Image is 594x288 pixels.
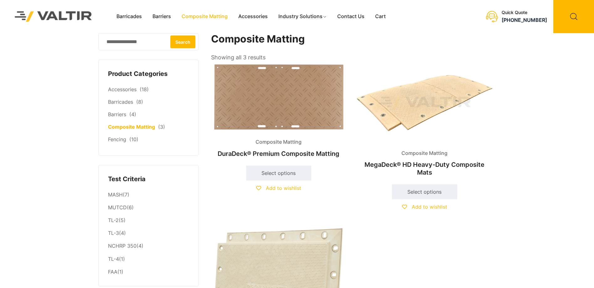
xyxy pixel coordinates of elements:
a: NCHRP 350 [108,243,137,249]
li: (4) [108,240,189,253]
a: [PHONE_NUMBER] [502,17,547,23]
a: Accessories [233,12,273,21]
h2: DuraDeck® Premium Composite Matting [211,147,346,161]
span: Composite Matting [397,149,452,158]
a: Industry Solutions [273,12,332,21]
a: FAA [108,269,117,275]
li: (1) [108,253,189,266]
li: (6) [108,201,189,214]
a: Add to wishlist [402,204,447,210]
li: (1) [108,266,189,277]
span: Add to wishlist [412,204,447,210]
a: Cart [370,12,391,21]
div: Quick Quote [502,10,547,15]
button: Search [170,35,195,48]
h4: Test Criteria [108,175,189,184]
a: Add to wishlist [256,185,301,191]
a: Composite Matting [176,12,233,21]
a: Barricades [108,99,133,105]
a: Barricades [111,12,147,21]
span: Composite Matting [251,137,306,147]
a: TL-3 [108,230,119,236]
li: (5) [108,214,189,227]
li: (7) [108,188,189,201]
p: Showing all 3 results [211,52,266,63]
h4: Product Categories [108,69,189,79]
span: (10) [129,136,138,142]
a: MUTCD [108,204,127,211]
a: Select options for “DuraDeck® Premium Composite Matting” [246,166,311,181]
a: MASH [108,191,123,198]
a: Fencing [108,136,126,142]
a: TL-4 [108,256,119,262]
a: Contact Us [332,12,370,21]
a: Composite MattingMegaDeck® HD Heavy-Duty Composite Mats [357,62,492,179]
span: Add to wishlist [266,185,301,191]
h1: Composite Matting [211,33,493,45]
span: (4) [129,111,136,117]
a: Accessories [108,86,137,92]
a: Barriers [108,111,126,117]
a: TL-2 [108,217,119,223]
span: (8) [136,99,143,105]
a: Composite MattingDuraDeck® Premium Composite Matting [211,62,346,161]
a: Barriers [147,12,176,21]
a: Composite Matting [108,124,155,130]
li: (4) [108,227,189,240]
img: Valtir Rentals [7,3,100,30]
a: Select options for “MegaDeck® HD Heavy-Duty Composite Mats” [392,184,457,199]
span: (3) [158,124,165,130]
h2: MegaDeck® HD Heavy-Duty Composite Mats [357,158,492,179]
span: (18) [140,86,149,92]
